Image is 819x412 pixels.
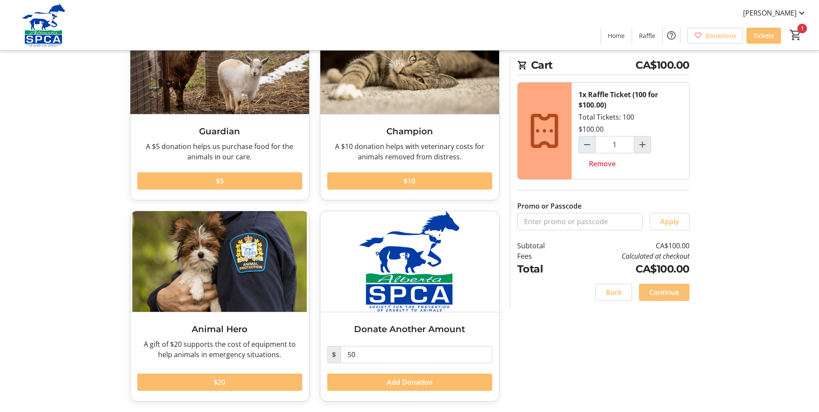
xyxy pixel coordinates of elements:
span: Continue [649,287,679,298]
button: Remove [579,155,626,172]
button: Help [663,27,680,44]
span: CA$100.00 [636,57,689,73]
img: Donate Another Amount [320,211,499,312]
button: Increment by one [634,136,651,153]
td: CA$100.00 [567,261,689,277]
button: $5 [137,172,302,190]
span: Remove [589,158,616,169]
span: Back [606,287,622,298]
a: Tickets [746,28,781,44]
span: $10 [404,176,415,186]
span: $20 [214,377,225,387]
input: Donation Amount [341,346,492,363]
div: A $5 donation helps us purchase food for the animals in our care. [137,141,302,162]
button: $20 [137,374,302,391]
span: [PERSON_NAME] [743,8,797,18]
input: Enter promo or passcode [517,213,643,230]
span: Tickets [753,31,774,40]
h3: Guardian [137,125,302,138]
div: 1x Raffle Ticket (100 for $100.00) [579,89,682,110]
span: Apply [660,216,679,227]
span: $ [327,346,341,363]
div: A gift of $20 supports the cost of equipment to help animals in emergency situations. [137,339,302,360]
a: Raffle [632,28,662,44]
div: Total Tickets: 100 [572,82,689,179]
td: Fees [517,251,567,261]
button: Decrement by one [579,136,595,153]
div: $100.00 [579,124,604,134]
img: Alberta SPCA's Logo [5,3,82,47]
button: Back [595,284,632,301]
span: $5 [216,176,224,186]
input: Raffle Ticket (100 for $100.00) Quantity [595,136,634,153]
div: A $10 donation helps with veterinary costs for animals removed from distress. [327,141,492,162]
h3: Donate Another Amount [327,323,492,336]
img: Champion [320,13,499,114]
button: Cart [788,27,803,43]
td: CA$100.00 [567,241,689,251]
span: Raffle [639,31,655,40]
td: Subtotal [517,241,567,251]
span: Add Donation [387,377,433,387]
label: Promo or Passcode [517,201,582,211]
button: Apply [650,213,689,230]
button: [PERSON_NAME] [736,6,814,20]
img: Guardian [130,13,309,114]
td: Total [517,261,567,277]
button: Add Donation [327,374,492,391]
span: Donations [705,31,736,40]
span: Home [608,31,625,40]
a: Donations [687,28,743,44]
a: Home [601,28,632,44]
h2: Cart [517,57,689,75]
button: $10 [327,172,492,190]
button: Continue [639,284,689,301]
img: Animal Hero [130,211,309,312]
td: Calculated at checkout [567,251,689,261]
h3: Animal Hero [137,323,302,336]
h3: Champion [327,125,492,138]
